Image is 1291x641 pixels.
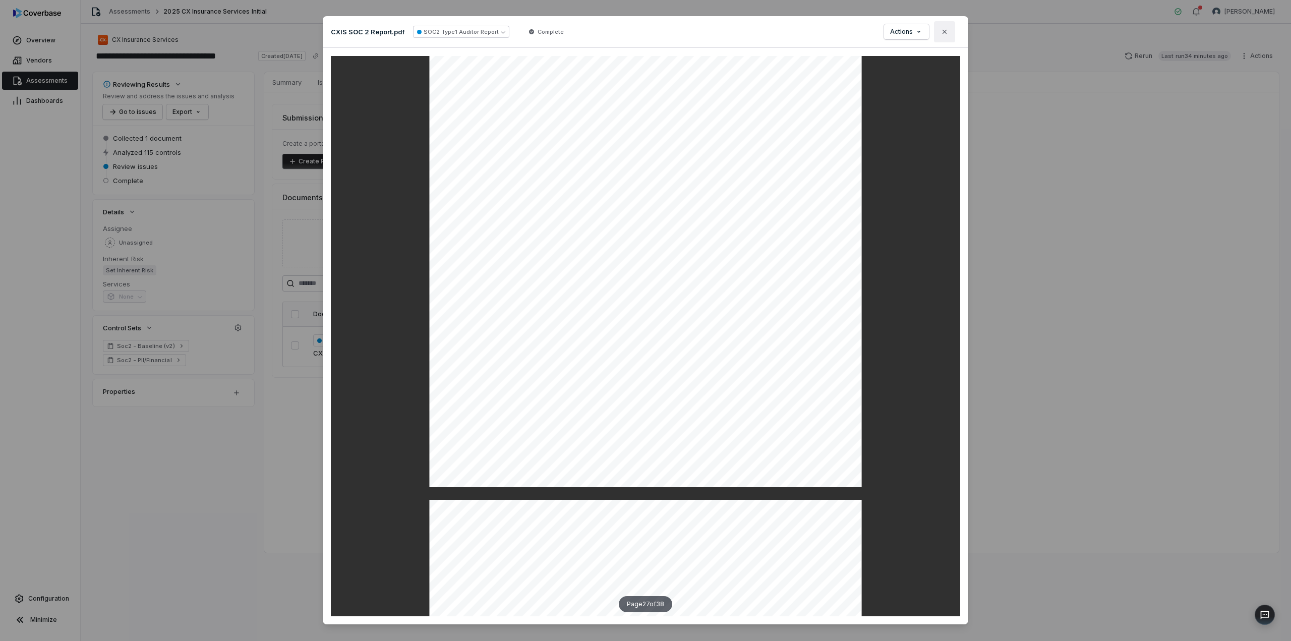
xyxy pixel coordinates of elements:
span: Complete [538,28,564,36]
button: Actions [884,24,929,39]
span: Actions [890,28,913,36]
div: Page 27 of 38 [619,596,672,612]
p: CXIS SOC 2 Report.pdf [331,27,405,36]
button: SOC2 Type1 Auditor Report [413,26,509,38]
